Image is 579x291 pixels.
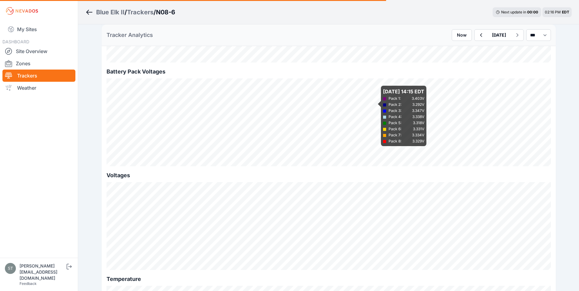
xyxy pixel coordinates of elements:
[107,275,551,283] h2: Temperature
[527,10,538,15] div: 00 : 00
[2,82,75,94] a: Weather
[5,6,39,16] img: Nevados
[501,10,526,14] span: Next update in
[96,8,125,16] a: Blue Elk II
[85,4,175,20] nav: Breadcrumb
[107,31,153,39] h2: Tracker Analytics
[487,30,511,41] button: [DATE]
[127,8,154,16] a: Trackers
[452,29,472,41] button: Now
[545,10,561,14] span: 02:16 PM
[2,45,75,57] a: Site Overview
[125,8,127,16] span: /
[562,10,569,14] span: EDT
[2,22,75,37] a: My Sites
[107,171,551,180] h2: Voltages
[154,8,156,16] span: /
[2,57,75,70] a: Zones
[5,263,16,274] img: steve@nevados.solar
[20,281,37,286] a: Feedback
[20,263,65,281] div: [PERSON_NAME][EMAIL_ADDRESS][DOMAIN_NAME]
[107,67,551,76] h2: Battery Pack Voltages
[156,8,175,16] h3: N08-6
[2,70,75,82] a: Trackers
[2,39,29,44] span: DASHBOARD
